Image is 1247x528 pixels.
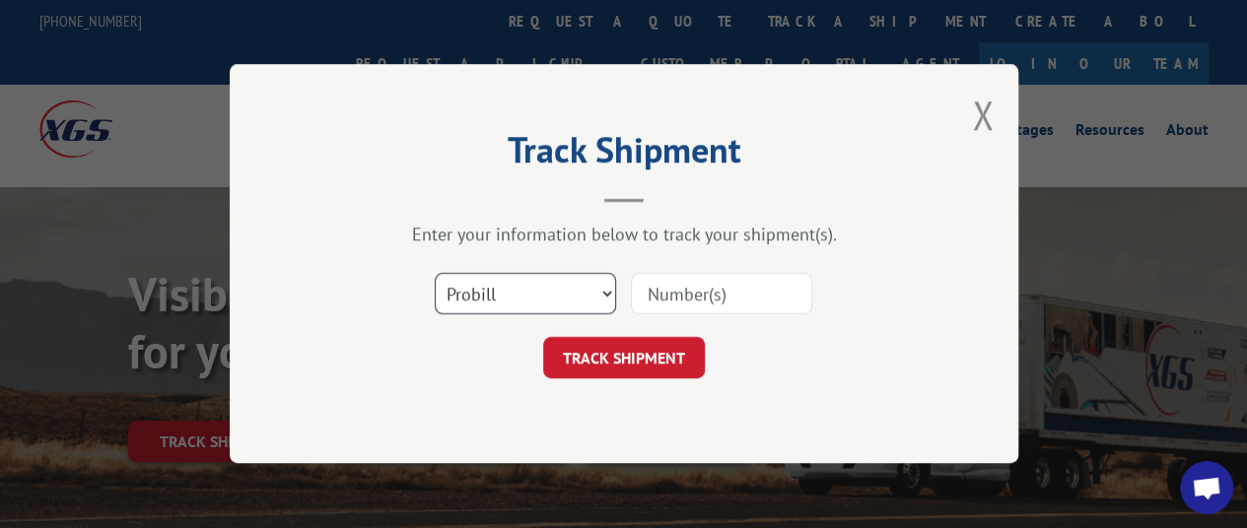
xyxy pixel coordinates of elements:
[631,274,812,315] input: Number(s)
[972,89,994,141] button: Close modal
[543,338,705,379] button: TRACK SHIPMENT
[328,136,920,173] h2: Track Shipment
[1180,461,1233,514] div: Open chat
[328,224,920,246] div: Enter your information below to track your shipment(s).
